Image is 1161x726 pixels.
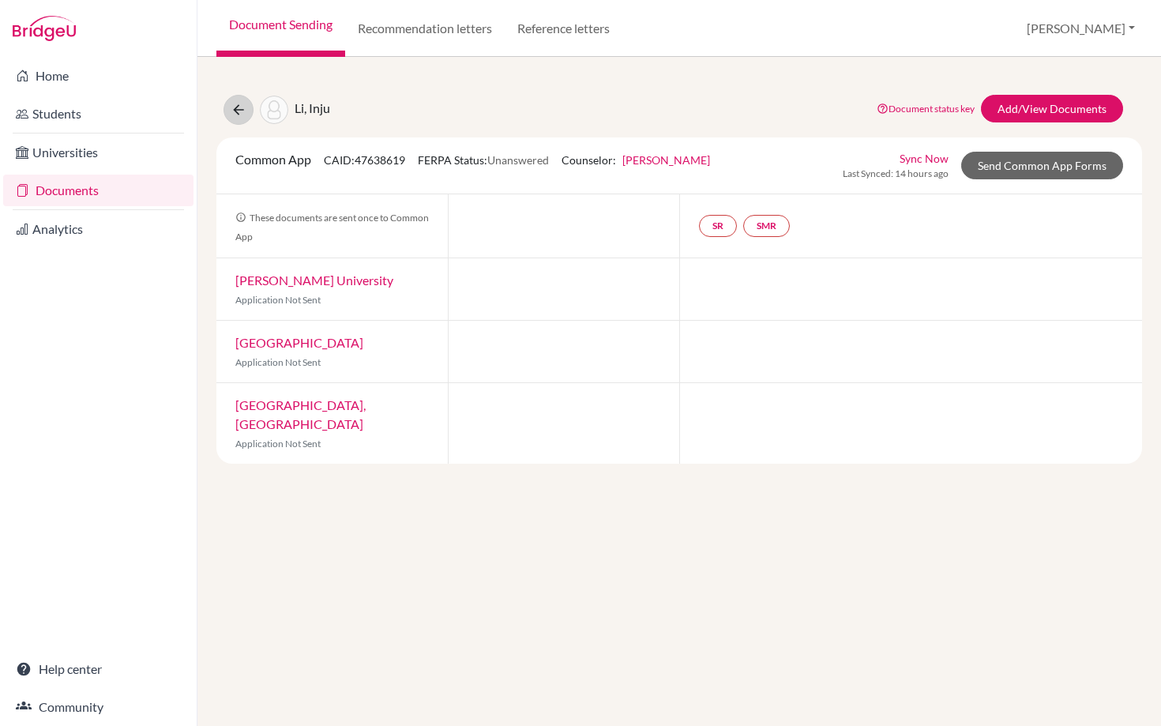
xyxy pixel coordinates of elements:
[13,16,76,41] img: Bridge-U
[1020,13,1142,43] button: [PERSON_NAME]
[235,438,321,450] span: Application Not Sent
[961,152,1123,179] a: Send Common App Forms
[295,100,330,115] span: Li, Inju
[235,273,393,288] a: [PERSON_NAME] University
[3,213,193,245] a: Analytics
[843,167,949,181] span: Last Synced: 14 hours ago
[487,153,549,167] span: Unanswered
[3,98,193,130] a: Students
[562,153,710,167] span: Counselor:
[235,212,429,243] span: These documents are sent once to Common App
[235,356,321,368] span: Application Not Sent
[900,150,949,167] a: Sync Now
[235,294,321,306] span: Application Not Sent
[324,153,405,167] span: CAID: 47638619
[877,103,975,115] a: Document status key
[418,153,549,167] span: FERPA Status:
[235,397,366,431] a: [GEOGRAPHIC_DATA], [GEOGRAPHIC_DATA]
[3,60,193,92] a: Home
[981,95,1123,122] a: Add/View Documents
[743,215,790,237] a: SMR
[699,215,737,237] a: SR
[235,152,311,167] span: Common App
[235,335,363,350] a: [GEOGRAPHIC_DATA]
[3,691,193,723] a: Community
[622,153,710,167] a: [PERSON_NAME]
[3,137,193,168] a: Universities
[3,175,193,206] a: Documents
[3,653,193,685] a: Help center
